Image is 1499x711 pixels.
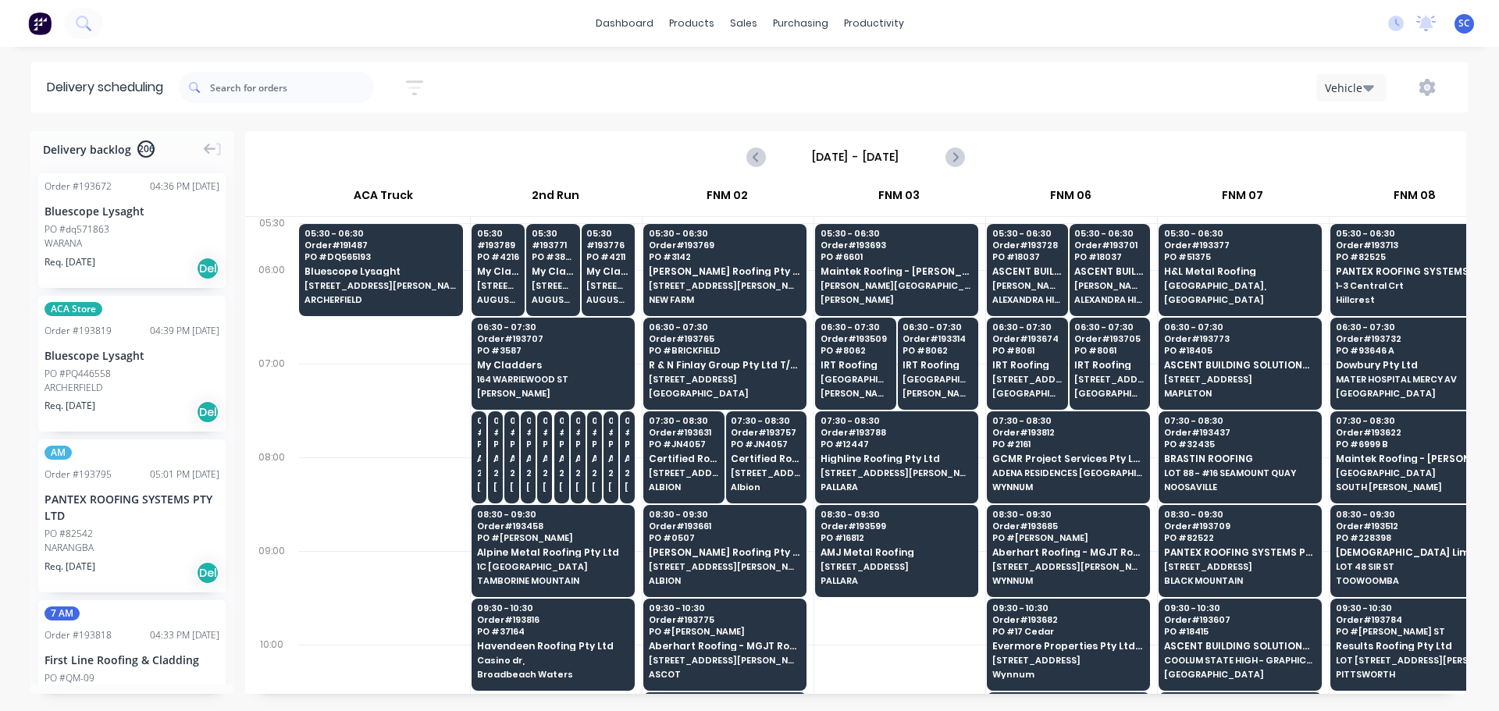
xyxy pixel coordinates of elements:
span: ACA Store [45,302,102,316]
div: sales [722,12,765,35]
span: 05:30 - 06:30 [304,229,457,238]
span: AM [45,446,72,460]
span: Order # 193713 [1336,240,1487,250]
span: Order # 193661 [649,521,800,531]
span: 07:30 [543,416,547,425]
span: Order # 193775 [649,615,800,624]
span: 07:30 - 08:30 [1336,416,1487,425]
div: products [661,12,722,35]
span: # 191354 [625,428,629,437]
span: Certified Roofing Pty Ltd [731,453,800,464]
span: Maintek Roofing - [PERSON_NAME] [1336,453,1487,464]
span: PO # 18037 [992,252,1062,261]
span: 07:30 [493,416,498,425]
span: [PERSON_NAME] [903,389,972,398]
div: PO #dq571863 [45,222,109,236]
span: PO # 0507 [649,533,800,542]
div: WARANA [45,236,219,251]
div: NARANGBA [45,541,219,555]
div: 05:01 PM [DATE] [150,467,219,482]
span: PO # 20839 [559,439,564,449]
span: PO # 93646 A [1336,346,1487,355]
span: [STREET_ADDRESS] [821,562,972,571]
span: Order # 193784 [1336,615,1487,624]
span: PO # 20761 [493,439,498,449]
span: # 193776 [586,240,629,250]
span: PO # 8062 [903,346,972,355]
span: Order # 193685 [992,521,1144,531]
span: 09:30 - 10:30 [1164,603,1316,613]
span: PO # 6601 [821,252,972,261]
span: 05:30 [532,229,575,238]
span: AMJ Metal Roofing [821,547,972,557]
span: 07:30 [625,416,629,425]
span: PANTEX ROOFING SYSTEMS PTY LTD [1336,266,1487,276]
span: PO # 20833 [608,439,613,449]
span: 05:30 - 06:30 [649,229,800,238]
span: [STREET_ADDRESS][PERSON_NAME] [649,281,800,290]
div: 09:00 [245,542,298,635]
span: [PERSON_NAME] [575,482,580,492]
span: ASCENT BUILDING SOLUTIONS PTY LTD [1164,360,1316,370]
span: PO # 3587 [477,346,628,355]
span: PO # 32435 [1164,439,1316,449]
div: Del [196,257,219,280]
span: Order # 193707 [477,334,628,343]
span: PO # BRICKFIELD [649,346,800,355]
span: AUGUSTINE HEIGHTS [586,295,629,304]
span: My Cladders [532,266,575,276]
span: # 191254 [592,428,596,437]
span: Apollo Home Improvement (QLD) Pty Ltd [559,453,564,464]
div: 05:30 [245,214,298,261]
span: ASCENT BUILDING SOLUTIONS PTY LTD [992,266,1062,276]
span: [STREET_ADDRESS][PERSON_NAME] [731,468,800,478]
div: PO #PQ446558 [45,367,111,381]
span: Order # 193709 [1164,521,1316,531]
span: PO # 3828 [532,252,575,261]
span: 164 WARRIEWOOD ST [477,375,628,384]
span: 29 CORYMBIA PL (STORE) [510,468,515,478]
span: [STREET_ADDRESS] (STORE) [586,281,629,290]
span: [STREET_ADDRESS] [1164,562,1316,571]
span: 1C [GEOGRAPHIC_DATA] [477,562,628,571]
span: [PERSON_NAME] Roofing Pty Ltd [649,547,800,557]
span: [STREET_ADDRESS][PERSON_NAME] (STORE) [304,281,457,290]
span: # 192981 [526,428,531,437]
span: Apollo Home Improvement (QLD) Pty Ltd [608,453,613,464]
span: 07:30 - 08:30 [992,416,1144,425]
span: 07:30 [526,416,531,425]
span: [GEOGRAPHIC_DATA] [903,375,972,384]
span: H&L Metal Roofing [1164,266,1316,276]
span: Order # 193816 [477,615,628,624]
span: PO # 8061 [1074,346,1144,355]
span: [PERSON_NAME] [821,295,972,304]
span: 07:30 [608,416,613,425]
span: PO # 6999 B [1336,439,1487,449]
span: PO # 20595 [625,439,629,449]
div: Vehicle [1325,80,1370,96]
span: 06:30 - 07:30 [903,322,972,332]
div: Del [196,561,219,585]
span: [PERSON_NAME] [821,389,890,398]
span: Certified Roofing Pty Ltd [649,453,718,464]
span: Albion [731,482,800,492]
span: # 193789 [477,240,520,250]
span: PO # 2161 [992,439,1144,449]
span: PO # [PERSON_NAME] [477,533,628,542]
span: Order # 193437 [1164,428,1316,437]
span: [GEOGRAPHIC_DATA] [821,375,890,384]
span: ARCHERFIELD [304,295,457,304]
div: Order # 193795 [45,467,112,482]
span: PANTEX ROOFING SYSTEMS PTY LTD [1164,547,1316,557]
span: Order # 193812 [992,428,1144,437]
span: [STREET_ADDRESS] [992,375,1062,384]
span: ALEXANDRA HILLS [992,295,1062,304]
span: PO # 4211 [586,252,629,261]
span: SC [1458,16,1470,30]
span: [STREET_ADDRESS][PERSON_NAME] [649,468,718,478]
span: # 192984 [477,428,482,437]
span: 06:30 - 07:30 [1164,322,1316,332]
span: [PERSON_NAME] [625,482,629,492]
span: 29 CORYMBIA PL (STORE) [543,468,547,478]
span: Order # 193732 [1336,334,1487,343]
